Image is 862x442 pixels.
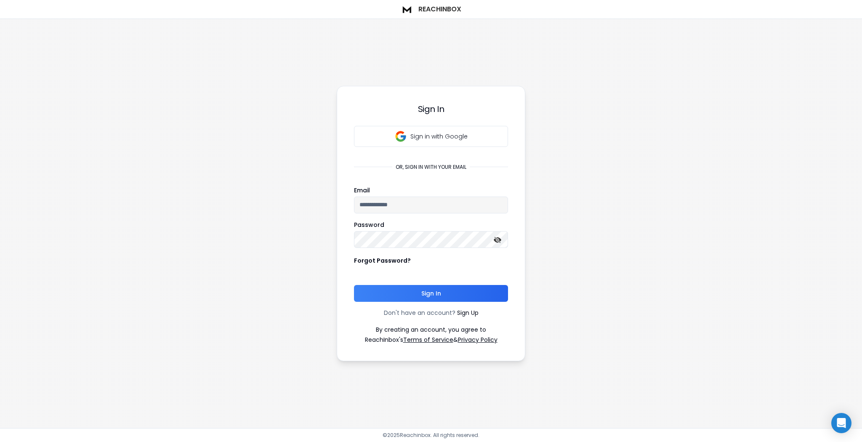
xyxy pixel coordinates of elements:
img: logo [401,3,413,15]
label: Email [354,187,370,193]
p: ReachInbox's & [365,335,498,344]
p: © 2025 Reachinbox. All rights reserved. [383,432,479,439]
button: Sign In [354,285,508,302]
p: or, sign in with your email [392,164,470,170]
a: Sign Up [457,309,479,317]
h1: ReachInbox [418,4,461,14]
p: Sign in with Google [410,132,468,141]
a: Terms of Service [403,335,453,344]
h3: Sign In [354,103,508,115]
label: Password [354,222,384,228]
p: By creating an account, you agree to [376,325,486,334]
div: Open Intercom Messenger [831,413,851,433]
button: Sign in with Google [354,126,508,147]
a: ReachInbox [401,3,461,15]
p: Don't have an account? [384,309,455,317]
a: Privacy Policy [458,335,498,344]
p: Forgot Password? [354,256,411,265]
